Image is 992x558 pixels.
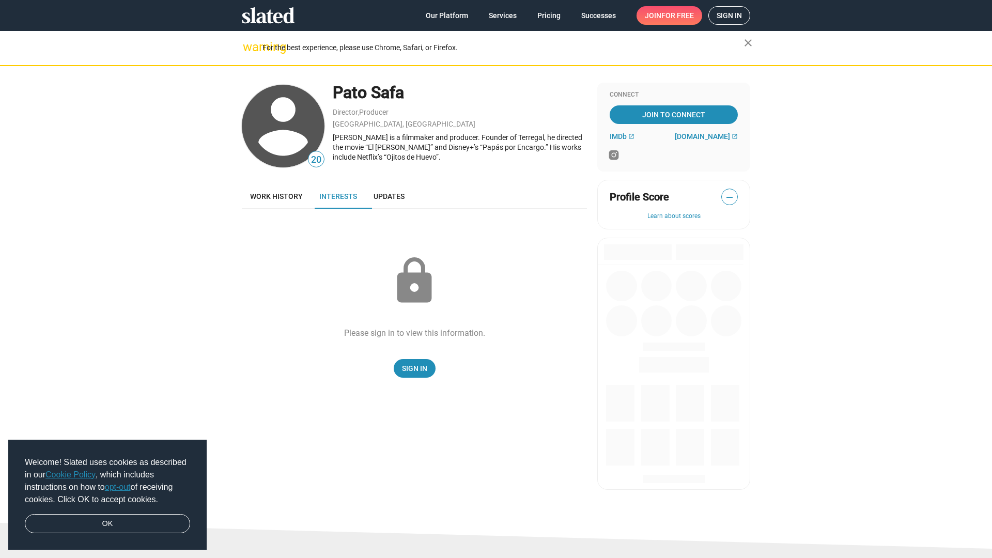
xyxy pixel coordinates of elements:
[610,132,634,141] a: IMDb
[243,41,255,53] mat-icon: warning
[262,41,744,55] div: For the best experience, please use Chrome, Safari, or Firefox.
[105,483,131,491] a: opt-out
[722,191,737,204] span: —
[374,192,405,200] span: Updates
[573,6,624,25] a: Successes
[708,6,750,25] a: Sign in
[8,440,207,550] div: cookieconsent
[359,108,389,116] a: Producer
[717,7,742,24] span: Sign in
[333,120,475,128] a: [GEOGRAPHIC_DATA], [GEOGRAPHIC_DATA]
[529,6,569,25] a: Pricing
[489,6,517,25] span: Services
[645,6,694,25] span: Join
[25,514,190,534] a: dismiss cookie message
[481,6,525,25] a: Services
[610,212,738,221] button: Learn about scores
[242,184,311,209] a: Work history
[25,456,190,506] span: Welcome! Slated uses cookies as described in our , which includes instructions on how to of recei...
[610,190,669,204] span: Profile Score
[333,108,358,116] a: Director
[344,328,485,338] div: Please sign in to view this information.
[675,132,730,141] span: [DOMAIN_NAME]
[610,105,738,124] a: Join To Connect
[612,105,736,124] span: Join To Connect
[311,184,365,209] a: Interests
[417,6,476,25] a: Our Platform
[581,6,616,25] span: Successes
[637,6,702,25] a: Joinfor free
[742,37,754,49] mat-icon: close
[365,184,413,209] a: Updates
[628,133,634,139] mat-icon: open_in_new
[675,132,738,141] a: [DOMAIN_NAME]
[333,133,587,162] div: [PERSON_NAME] is a filmmaker and producer. Founder of Terregal, he directed the movie “El [PERSON...
[250,192,303,200] span: Work history
[661,6,694,25] span: for free
[537,6,561,25] span: Pricing
[45,470,96,479] a: Cookie Policy
[402,359,427,378] span: Sign In
[732,133,738,139] mat-icon: open_in_new
[308,153,324,167] span: 20
[426,6,468,25] span: Our Platform
[358,110,359,116] span: ,
[333,82,587,104] div: Pato Safa
[319,192,357,200] span: Interests
[394,359,436,378] a: Sign In
[389,255,440,307] mat-icon: lock
[610,132,627,141] span: IMDb
[610,91,738,99] div: Connect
